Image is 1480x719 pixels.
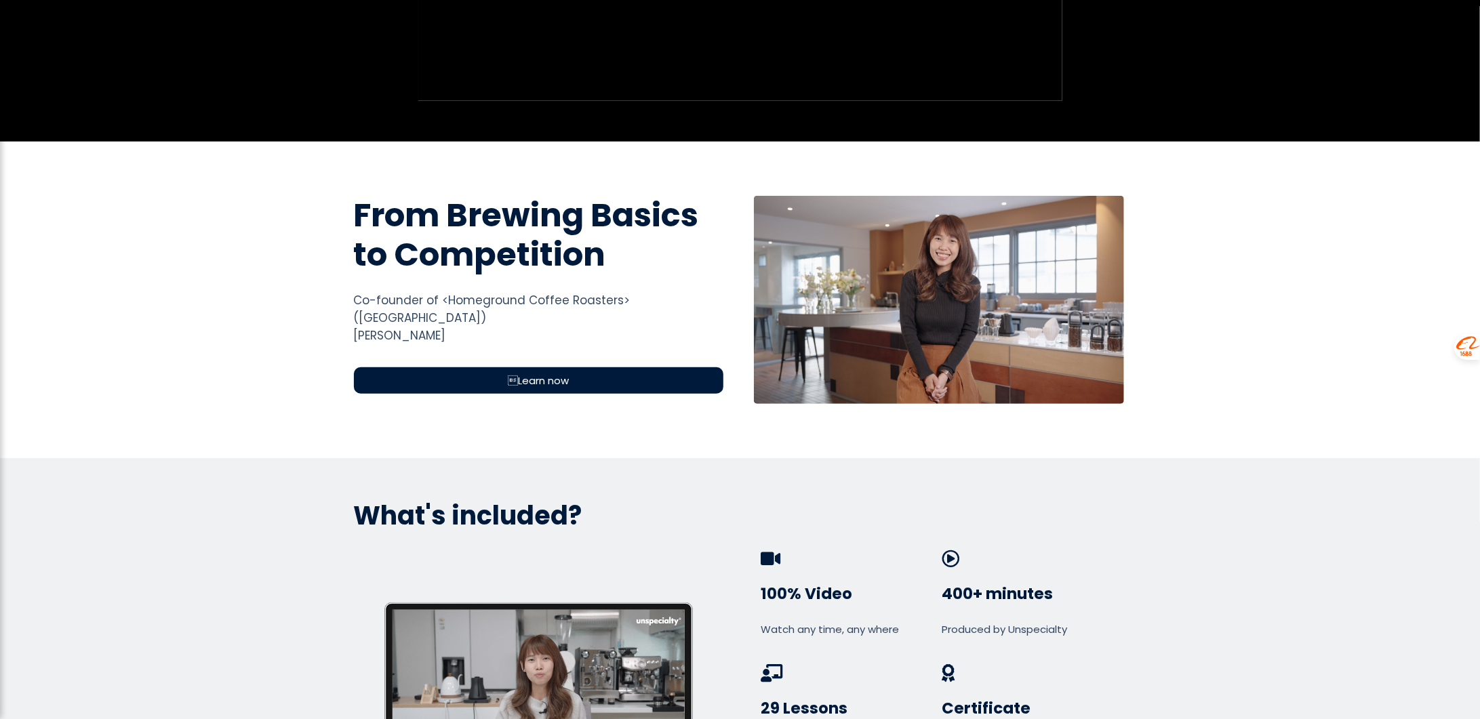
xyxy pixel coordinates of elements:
[508,373,569,388] span: Learn now
[354,291,724,345] div: Co-founder of <Homeground Coffee Roasters> ([GEOGRAPHIC_DATA]) [PERSON_NAME]
[942,584,1117,604] h3: 400+ minutes
[942,621,1117,637] div: Produced by Unspecialty
[761,584,936,604] h3: 100% Video
[354,196,724,274] h1: From Brewing Basics to Competition
[761,621,936,637] div: Watch any time, any where
[354,499,1127,532] p: What's included?
[761,699,936,719] h3: 29 Lessons
[942,699,1117,719] h3: Certificate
